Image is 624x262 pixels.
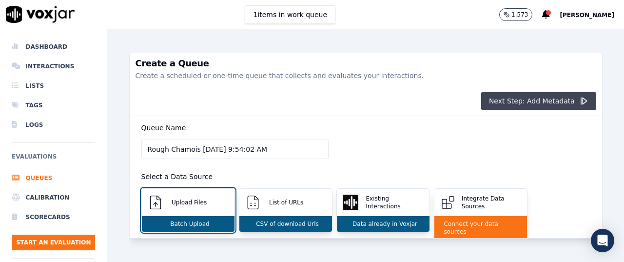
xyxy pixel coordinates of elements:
span: [PERSON_NAME] [560,12,614,19]
p: Integrate Data Sources [458,195,521,210]
a: Queues [12,168,95,188]
p: Create a scheduled or one-time queue that collects and evaluates your interactions. [136,71,596,81]
button: 1items in work queue [245,5,335,24]
button: 1,573 [499,8,532,21]
a: Lists [12,76,95,96]
img: Existing Interactions [343,195,358,210]
button: Next Step: Add Metadata [481,92,596,110]
p: Existing Interactions [362,195,423,210]
a: Tags [12,96,95,115]
a: Calibration [12,188,95,207]
a: Dashboard [12,37,95,57]
button: Start an Evaluation [12,235,95,250]
button: [PERSON_NAME] [560,9,624,20]
label: Select a Data Source [141,173,213,181]
p: Data already in Voxjar [349,220,417,228]
p: Batch Upload [166,220,209,228]
a: Scorecards [12,207,95,227]
label: Queue Name [141,124,186,132]
h3: Create a Queue [136,59,596,68]
p: List of URLs [265,199,303,206]
p: CSV of download Urls [252,220,319,228]
p: Upload Files [168,199,207,206]
p: 1,573 [511,11,528,19]
p: Connect your data sources [440,220,521,236]
button: 1,573 [499,8,542,21]
div: Open Intercom Messenger [591,229,614,252]
img: voxjar logo [6,6,75,23]
a: Logs [12,115,95,135]
a: Interactions [12,57,95,76]
h6: Evaluations [12,151,95,168]
input: Enter Queue Name [141,140,329,159]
